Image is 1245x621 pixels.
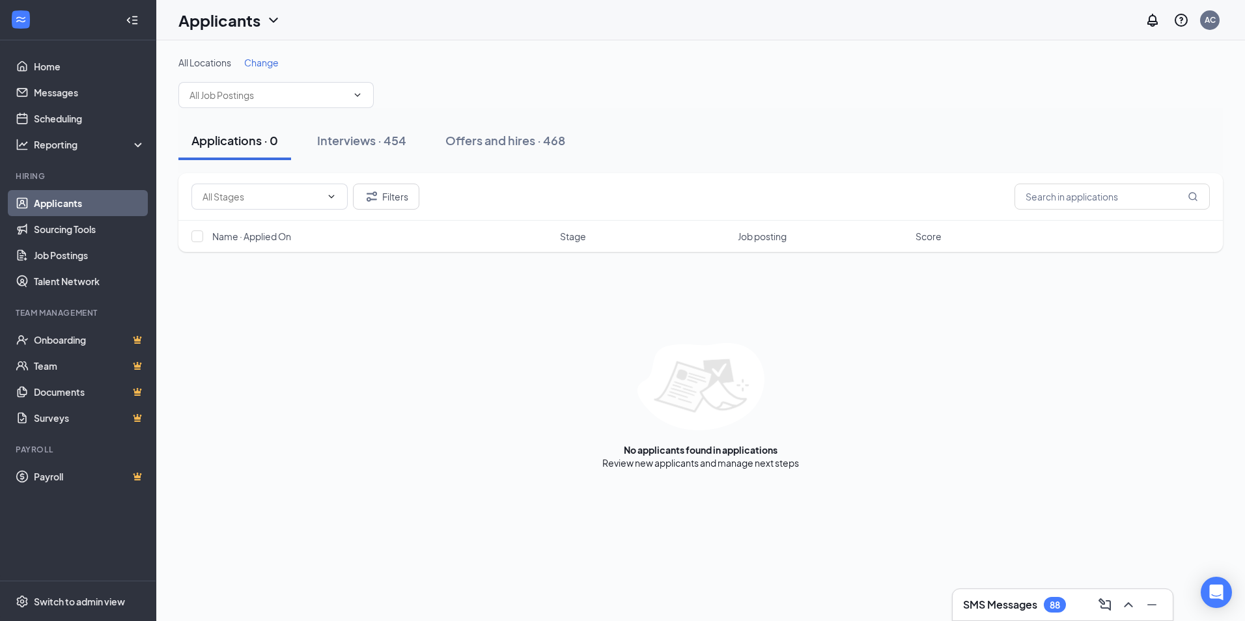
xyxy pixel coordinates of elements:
svg: ChevronDown [266,12,281,28]
a: Talent Network [34,268,145,294]
div: Offers and hires · 468 [445,132,565,148]
button: ChevronUp [1118,594,1139,615]
div: Applications · 0 [191,132,278,148]
div: Payroll [16,444,143,455]
svg: ChevronDown [352,90,363,100]
svg: Minimize [1144,597,1160,613]
div: Interviews · 454 [317,132,406,148]
span: Name · Applied On [212,230,291,243]
a: Home [34,53,145,79]
span: All Locations [178,57,231,68]
h1: Applicants [178,9,260,31]
a: Job Postings [34,242,145,268]
a: Applicants [34,190,145,216]
input: All Job Postings [189,88,347,102]
span: Stage [560,230,586,243]
a: Messages [34,79,145,105]
svg: ComposeMessage [1097,597,1113,613]
div: Hiring [16,171,143,182]
svg: ChevronUp [1121,597,1136,613]
div: AC [1205,14,1216,25]
span: Job posting [738,230,787,243]
h3: SMS Messages [963,598,1037,612]
button: Minimize [1141,594,1162,615]
svg: Analysis [16,138,29,151]
a: DocumentsCrown [34,379,145,405]
img: empty-state [637,343,764,430]
span: Change [244,57,279,68]
a: Scheduling [34,105,145,131]
div: Review new applicants and manage next steps [602,456,799,469]
svg: Notifications [1145,12,1160,28]
a: TeamCrown [34,353,145,379]
svg: Filter [364,189,380,204]
svg: QuestionInfo [1173,12,1189,28]
div: Reporting [34,138,146,151]
input: All Stages [203,189,321,204]
svg: ChevronDown [326,191,337,202]
button: ComposeMessage [1095,594,1115,615]
a: PayrollCrown [34,463,145,490]
div: No applicants found in applications [624,443,777,456]
div: Switch to admin view [34,595,125,608]
svg: WorkstreamLogo [14,13,27,26]
div: Team Management [16,307,143,318]
button: Filter Filters [353,184,419,210]
svg: Collapse [126,14,139,27]
a: Sourcing Tools [34,216,145,242]
div: 88 [1050,600,1060,611]
a: SurveysCrown [34,405,145,431]
div: Open Intercom Messenger [1201,577,1232,608]
a: OnboardingCrown [34,327,145,353]
svg: MagnifyingGlass [1188,191,1198,202]
span: Score [916,230,942,243]
input: Search in applications [1014,184,1210,210]
svg: Settings [16,595,29,608]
